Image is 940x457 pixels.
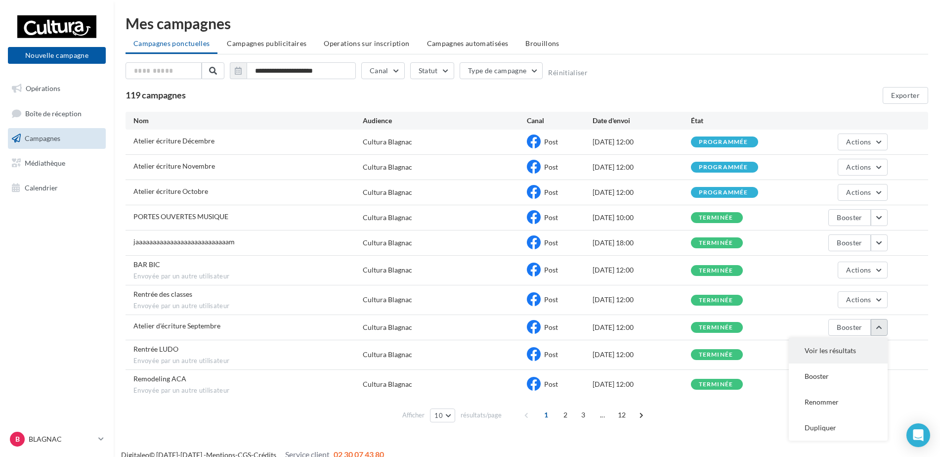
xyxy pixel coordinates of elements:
[6,153,108,174] a: Médiathèque
[363,116,527,126] div: Audience
[838,134,887,150] button: Actions
[544,238,558,247] span: Post
[544,323,558,331] span: Post
[691,116,789,126] div: État
[410,62,454,79] button: Statut
[699,189,748,196] div: programmée
[29,434,94,444] p: BLAGNAC
[699,139,748,145] div: programmée
[593,379,691,389] div: [DATE] 12:00
[595,407,610,423] span: ...
[133,302,363,311] span: Envoyée par un autre utilisateur
[361,62,405,79] button: Canal
[363,295,412,305] div: Cultura Blagnac
[789,338,888,364] button: Voir les résultats
[593,295,691,305] div: [DATE] 12:00
[548,69,588,77] button: Réinitialiser
[838,184,887,201] button: Actions
[133,162,215,170] span: Atelier écriture Novembre
[133,187,208,195] span: Atelier écriture Octobre
[133,260,160,269] span: BAR BIC
[699,268,733,274] div: terminée
[699,215,733,221] div: terminée
[133,386,363,395] span: Envoyée par un autre utilisateur
[363,238,412,248] div: Cultura Blagnac
[461,411,502,420] span: résultats/page
[699,164,748,171] div: programmée
[614,407,630,423] span: 12
[133,237,235,246] span: jaaaaaaaaaaaaaaaaaaaaaaaaaaam
[126,16,928,31] div: Mes campagnes
[402,411,425,420] span: Afficher
[846,163,871,171] span: Actions
[789,389,888,415] button: Renommer
[25,134,60,142] span: Campagnes
[544,137,558,146] span: Post
[593,322,691,332] div: [DATE] 12:00
[593,162,691,172] div: [DATE] 12:00
[427,39,509,47] span: Campagnes automatisées
[460,62,543,79] button: Type de campagne
[525,39,559,47] span: Brouillons
[324,39,409,47] span: Operations sur inscription
[8,47,106,64] button: Nouvelle campagne
[699,240,733,246] div: terminée
[26,84,60,92] span: Opérations
[227,39,306,47] span: Campagnes publicitaires
[133,321,220,330] span: Atelier d'écriture Septembre
[906,423,930,447] div: Open Intercom Messenger
[846,137,871,146] span: Actions
[593,238,691,248] div: [DATE] 18:00
[15,434,20,444] span: B
[363,187,412,197] div: Cultura Blagnac
[593,265,691,275] div: [DATE] 12:00
[430,409,455,422] button: 10
[363,265,412,275] div: Cultura Blagnac
[789,415,888,441] button: Dupliquer
[699,297,733,304] div: terminée
[434,411,443,419] span: 10
[25,183,58,191] span: Calendrier
[557,407,573,423] span: 2
[133,345,178,353] span: Rentrée LUDO
[126,90,186,100] span: 119 campagnes
[133,374,186,383] span: Remodeling ACA
[593,116,691,126] div: Date d'envoi
[828,234,870,251] button: Booster
[544,380,558,388] span: Post
[538,407,554,423] span: 1
[133,272,363,281] span: Envoyée par un autre utilisateur
[363,137,412,147] div: Cultura Blagnac
[846,266,871,274] span: Actions
[133,137,214,145] span: Atelier écriture Décembre
[133,357,363,366] span: Envoyée par un autre utilisateur
[789,364,888,389] button: Booster
[593,187,691,197] div: [DATE] 12:00
[25,159,65,167] span: Médiathèque
[363,213,412,223] div: Cultura Blagnac
[133,116,363,126] div: Nom
[699,352,733,358] div: terminée
[575,407,591,423] span: 3
[838,262,887,278] button: Actions
[544,213,558,222] span: Post
[363,322,412,332] div: Cultura Blagnac
[6,178,108,198] a: Calendrier
[363,162,412,172] div: Cultura Blagnac
[838,159,887,176] button: Actions
[133,212,228,221] span: PORTES OUVERTES MUSIQUE
[593,137,691,147] div: [DATE] 12:00
[544,350,558,359] span: Post
[527,116,593,126] div: Canal
[6,78,108,99] a: Opérations
[6,103,108,124] a: Boîte de réception
[544,163,558,171] span: Post
[133,290,192,298] span: Rentrée des classes
[363,350,412,360] div: Cultura Blagnac
[25,109,82,117] span: Boîte de réception
[593,213,691,223] div: [DATE] 10:00
[544,295,558,304] span: Post
[846,295,871,304] span: Actions
[699,381,733,388] div: terminée
[838,291,887,308] button: Actions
